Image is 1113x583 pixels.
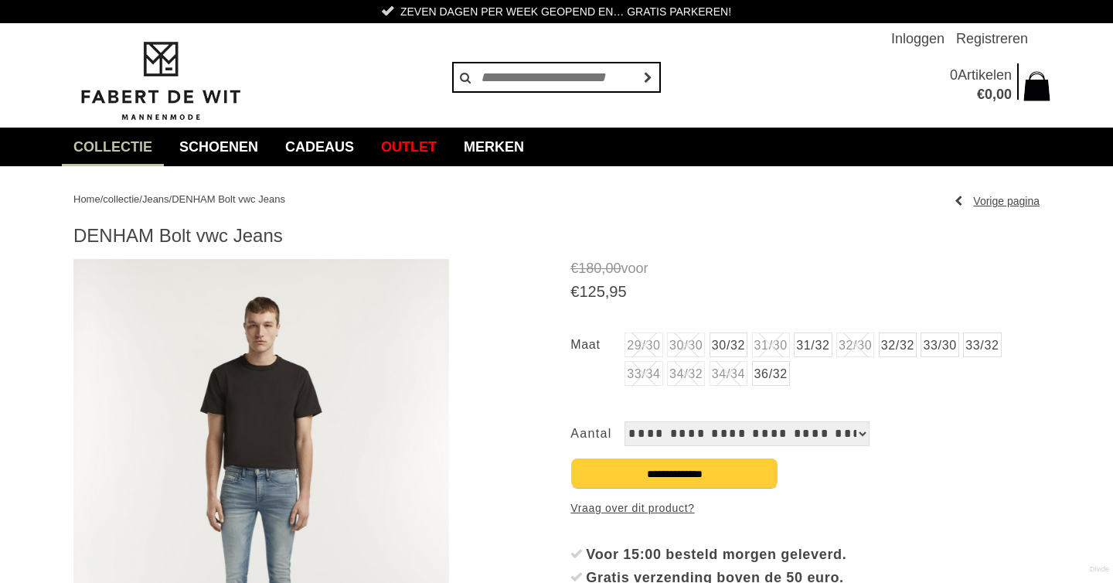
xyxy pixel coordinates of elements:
h1: DENHAM Bolt vwc Jeans [73,224,1040,247]
a: Inloggen [891,23,945,54]
span: , [605,283,610,300]
span: / [139,193,142,205]
a: Cadeaus [274,128,366,166]
span: 00 [605,261,621,276]
a: 31/32 [794,332,832,357]
a: Divide [1090,560,1109,579]
a: 33/30 [921,332,958,357]
a: Registreren [956,23,1028,54]
a: 36/32 [752,361,790,386]
span: 95 [609,283,626,300]
div: Voor 15:00 besteld morgen geleverd. [586,543,1040,566]
span: 0 [985,87,992,102]
span: € [570,261,578,276]
span: / [169,193,172,205]
span: / [100,193,104,205]
ul: Maat [570,332,1040,390]
label: Aantal [570,421,625,446]
a: Vorige pagina [955,189,1040,213]
a: Merken [452,128,536,166]
a: collectie [103,193,139,205]
a: Vraag over dit product? [570,496,694,520]
span: 0 [950,67,958,83]
a: Jeans [142,193,169,205]
a: 33/32 [963,332,1001,357]
a: Outlet [369,128,448,166]
span: , [992,87,996,102]
a: 30/32 [710,332,747,357]
span: Artikelen [958,67,1012,83]
span: € [570,283,579,300]
span: 180 [578,261,601,276]
a: Schoenen [168,128,270,166]
a: Home [73,193,100,205]
span: 00 [996,87,1012,102]
img: Fabert de Wit [73,39,247,123]
a: collectie [62,128,164,166]
span: voor [570,259,1040,278]
a: 32/32 [879,332,917,357]
span: 125 [579,283,604,300]
span: , [601,261,605,276]
span: € [977,87,985,102]
a: DENHAM Bolt vwc Jeans [172,193,285,205]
